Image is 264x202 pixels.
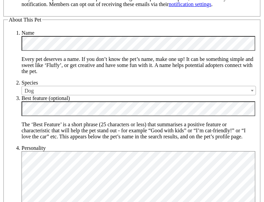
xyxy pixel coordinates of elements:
label: Species [22,80,38,86]
a: notification settings [169,1,212,7]
span: Dog [22,86,256,96]
label: Best feature (optional) [22,95,70,101]
label: Name [22,30,34,36]
span: About This Pet [9,17,41,23]
p: The ‘Best Feature’ is a short phrase (25 characters or less) that summarises a positive feature o... [22,122,256,140]
label: Personality [22,145,46,151]
p: Every pet deserves a name. If you don’t know the pet’s name, make one up! It can be something sim... [22,56,256,74]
